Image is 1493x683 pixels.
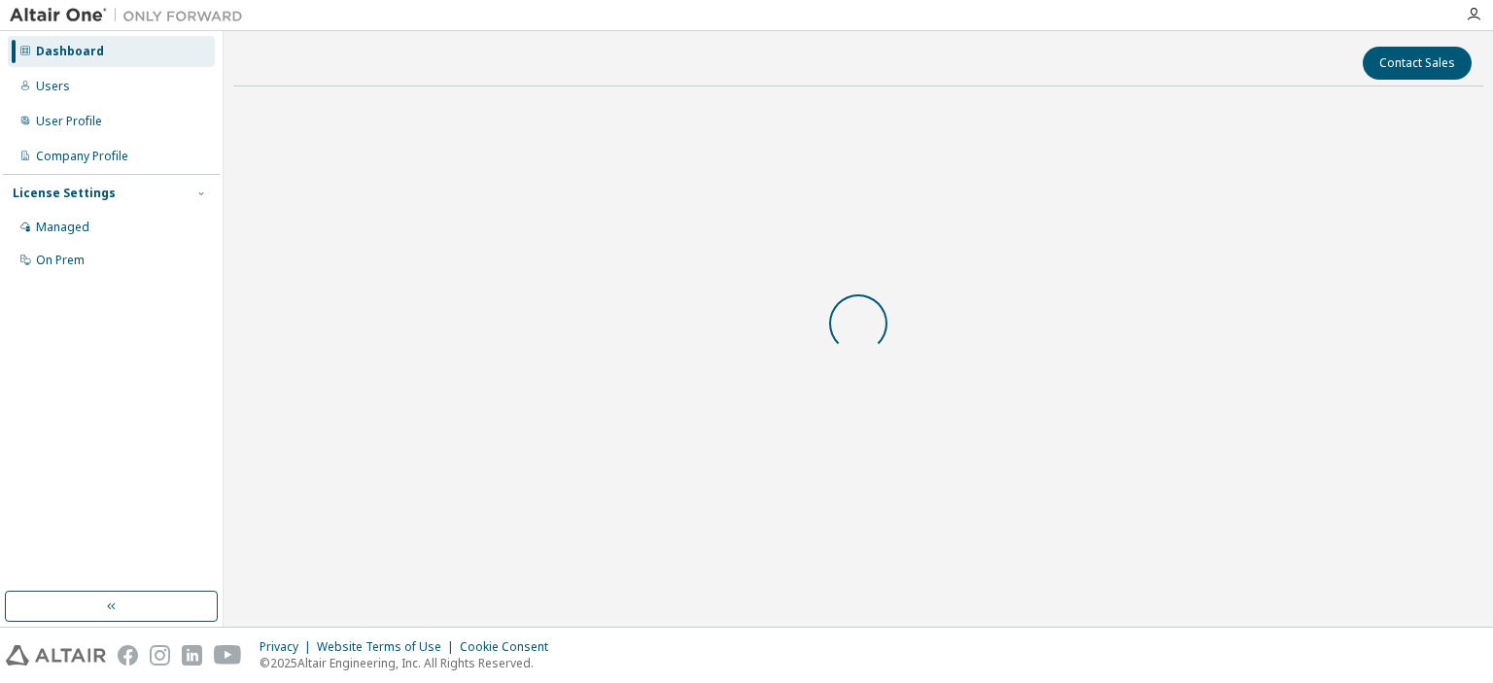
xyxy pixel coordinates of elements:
[36,253,85,268] div: On Prem
[13,186,116,201] div: License Settings
[118,645,138,666] img: facebook.svg
[36,44,104,59] div: Dashboard
[36,220,89,235] div: Managed
[214,645,242,666] img: youtube.svg
[10,6,253,25] img: Altair One
[6,645,106,666] img: altair_logo.svg
[150,645,170,666] img: instagram.svg
[1363,47,1472,80] button: Contact Sales
[260,639,317,655] div: Privacy
[317,639,460,655] div: Website Terms of Use
[260,655,560,671] p: © 2025 Altair Engineering, Inc. All Rights Reserved.
[36,114,102,129] div: User Profile
[460,639,560,655] div: Cookie Consent
[182,645,202,666] img: linkedin.svg
[36,149,128,164] div: Company Profile
[36,79,70,94] div: Users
